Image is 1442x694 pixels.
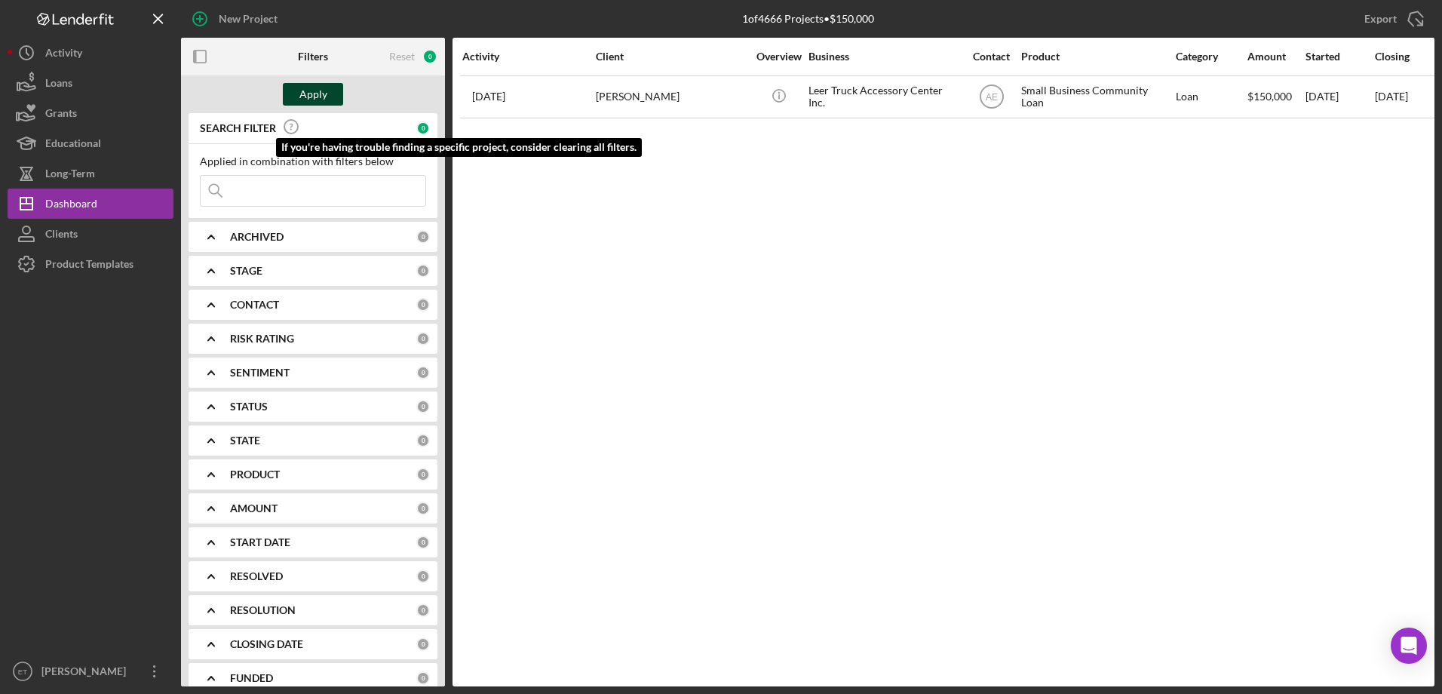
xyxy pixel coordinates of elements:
button: ET[PERSON_NAME] [8,656,173,686]
div: [PERSON_NAME] [38,656,136,690]
text: AE [985,92,997,103]
div: Loans [45,68,72,102]
button: Product Templates [8,249,173,279]
div: 0 [416,332,430,345]
b: PRODUCT [230,468,280,481]
div: 0 [416,121,430,135]
time: 2025-07-25 14:59 [472,91,505,103]
div: [PERSON_NAME] [596,77,747,117]
button: Grants [8,98,173,128]
b: STATUS [230,401,268,413]
b: Filters [298,51,328,63]
div: 1 of 4666 Projects • $150,000 [742,13,874,25]
button: Educational [8,128,173,158]
b: AMOUNT [230,502,278,514]
div: 0 [416,570,430,583]
b: RESOLVED [230,570,283,582]
div: Long-Term [45,158,95,192]
button: Export [1349,4,1434,34]
div: 0 [416,502,430,515]
button: Loans [8,68,173,98]
button: Activity [8,38,173,68]
div: $150,000 [1247,77,1304,117]
div: Category [1176,51,1246,63]
div: [DATE] [1305,77,1373,117]
div: New Project [219,4,278,34]
div: Product [1021,51,1172,63]
div: Clients [45,219,78,253]
b: RISK RATING [230,333,294,345]
div: Activity [462,51,594,63]
button: Dashboard [8,189,173,219]
div: Business [808,51,959,63]
div: Educational [45,128,101,162]
button: Apply [283,83,343,106]
div: 0 [416,298,430,312]
b: STAGE [230,265,262,277]
div: Open Intercom Messenger [1391,628,1427,664]
b: RESOLUTION [230,604,296,616]
b: CONTACT [230,299,279,311]
div: 0 [416,264,430,278]
b: SENTIMENT [230,367,290,379]
b: ARCHIVED [230,231,284,243]
div: Started [1305,51,1373,63]
div: 0 [416,366,430,379]
div: 0 [416,536,430,549]
time: [DATE] [1375,90,1408,103]
div: 0 [416,434,430,447]
div: Activity [45,38,82,72]
b: STATE [230,435,260,447]
div: Amount [1247,51,1304,63]
div: Apply [299,83,327,106]
text: ET [18,668,27,676]
div: Export [1364,4,1397,34]
b: FUNDED [230,672,273,684]
div: Grants [45,98,77,132]
b: CLOSING DATE [230,638,303,650]
div: Leer Truck Accessory Center Inc. [808,77,959,117]
b: SEARCH FILTER [200,122,276,134]
div: 0 [416,468,430,481]
div: 0 [416,671,430,685]
b: START DATE [230,536,290,548]
div: Dashboard [45,189,97,223]
div: Contact [963,51,1020,63]
div: 0 [416,230,430,244]
div: Applied in combination with filters below [200,155,426,167]
div: 0 [422,49,437,64]
button: New Project [181,4,293,34]
div: Client [596,51,747,63]
div: Reset [389,51,415,63]
div: 0 [416,400,430,413]
button: Long-Term [8,158,173,189]
div: Small Business Community Loan [1021,77,1172,117]
div: 0 [416,603,430,617]
div: Overview [750,51,807,63]
button: Clients [8,219,173,249]
div: Product Templates [45,249,133,283]
div: Loan [1176,77,1246,117]
div: 0 [416,637,430,651]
